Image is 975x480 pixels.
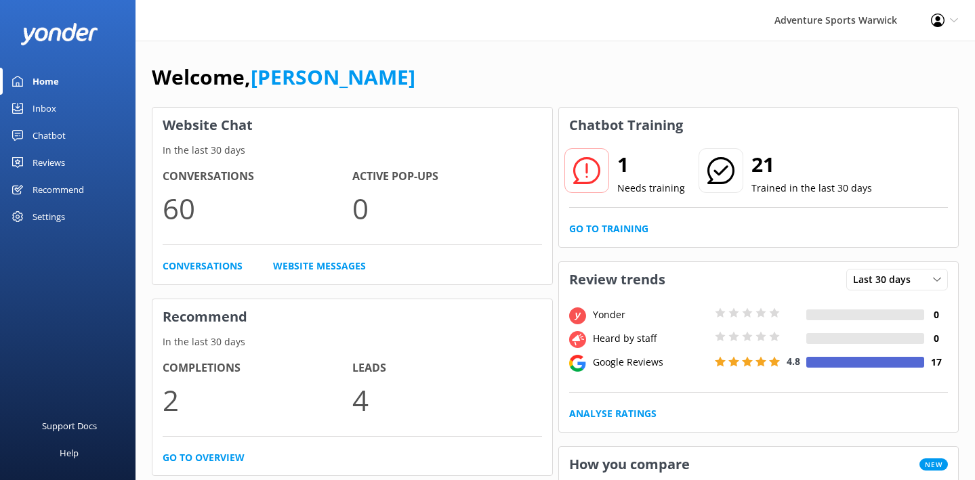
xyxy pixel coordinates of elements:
[924,331,948,346] h4: 0
[273,259,366,274] a: Website Messages
[617,181,685,196] p: Needs training
[152,334,552,349] p: In the last 30 days
[152,108,552,143] h3: Website Chat
[853,272,919,287] span: Last 30 days
[163,186,352,231] p: 60
[152,299,552,334] h3: Recommend
[569,221,648,236] a: Go to Training
[42,412,97,439] div: Support Docs
[352,186,542,231] p: 0
[33,203,65,230] div: Settings
[352,168,542,186] h4: Active Pop-ups
[152,61,415,93] h1: Welcome,
[163,168,352,186] h4: Conversations
[33,68,59,95] div: Home
[163,359,352,377] h4: Completions
[163,450,245,465] a: Go to overview
[617,148,685,181] h2: 1
[152,143,552,158] p: In the last 30 days
[163,377,352,422] p: 2
[589,331,711,346] div: Heard by staff
[60,439,79,466] div: Help
[924,355,948,370] h4: 17
[751,181,872,196] p: Trained in the last 30 days
[919,458,948,471] span: New
[569,406,657,421] a: Analyse Ratings
[33,122,66,149] div: Chatbot
[33,176,84,203] div: Recommend
[589,355,711,370] div: Google Reviews
[352,359,542,377] h4: Leads
[751,148,872,181] h2: 21
[163,259,243,274] a: Conversations
[559,262,676,297] h3: Review trends
[559,108,693,143] h3: Chatbot Training
[20,23,98,45] img: yonder-white-logo.png
[33,95,56,122] div: Inbox
[589,307,711,322] div: Yonder
[352,377,542,422] p: 4
[787,355,800,368] span: 4.8
[33,149,65,176] div: Reviews
[251,63,415,91] a: [PERSON_NAME]
[924,307,948,322] h4: 0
